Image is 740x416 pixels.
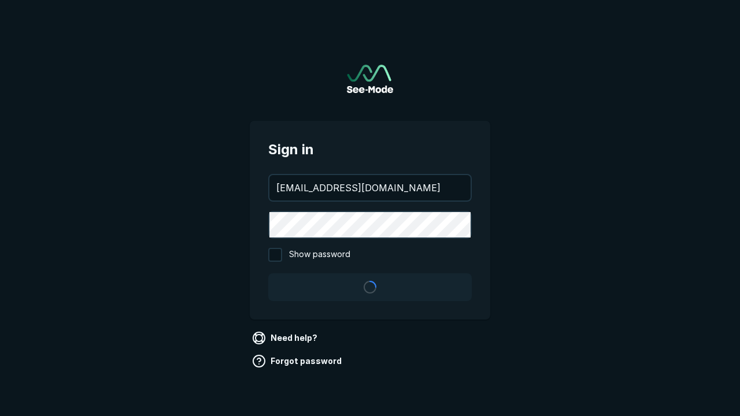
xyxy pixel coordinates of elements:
a: Forgot password [250,352,346,370]
span: Show password [289,248,350,262]
span: Sign in [268,139,472,160]
a: Need help? [250,329,322,347]
a: Go to sign in [347,65,393,93]
input: your@email.com [269,175,471,200]
img: See-Mode Logo [347,65,393,93]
